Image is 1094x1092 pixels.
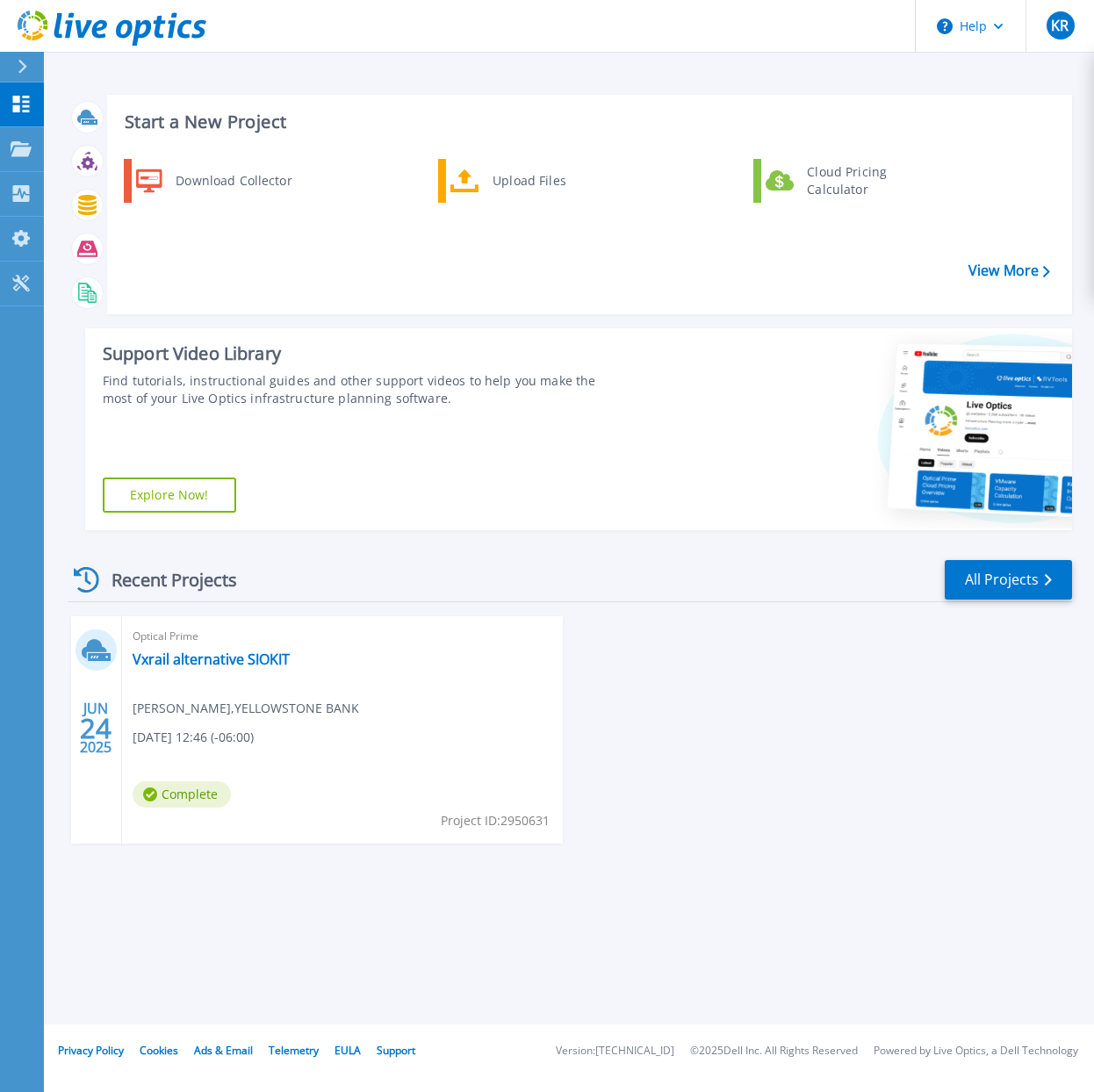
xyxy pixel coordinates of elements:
a: Cloud Pricing Calculator [753,159,933,203]
a: Explore Now! [103,478,236,513]
span: 24 [80,721,112,736]
span: [DATE] 12:46 (-06:00) [133,728,254,747]
div: Upload Files [484,163,614,198]
span: Optical Prime [133,627,552,646]
h3: Start a New Project [125,112,1049,132]
a: Cookies [140,1043,178,1058]
span: Complete [133,781,231,808]
li: © 2025 Dell Inc. All Rights Reserved [690,1045,858,1057]
a: Upload Files [438,159,618,203]
div: JUN 2025 [79,696,112,760]
a: Privacy Policy [58,1043,124,1058]
a: Vxrail alternative SIOKIT [133,650,290,668]
a: Support [377,1043,415,1058]
a: Ads & Email [194,1043,253,1058]
a: View More [968,262,1050,279]
span: [PERSON_NAME] , YELLOWSTONE BANK [133,699,359,718]
a: All Projects [945,560,1072,600]
div: Support Video Library [103,342,615,365]
div: Cloud Pricing Calculator [798,163,928,198]
li: Powered by Live Optics, a Dell Technology [874,1045,1078,1057]
a: EULA [335,1043,361,1058]
a: Telemetry [269,1043,319,1058]
div: Recent Projects [68,558,261,601]
div: Download Collector [167,163,299,198]
span: Project ID: 2950631 [441,811,550,830]
li: Version: [TECHNICAL_ID] [556,1045,674,1057]
span: KR [1051,18,1069,32]
a: Download Collector [124,159,304,203]
div: Find tutorials, instructional guides and other support videos to help you make the most of your L... [103,372,615,407]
